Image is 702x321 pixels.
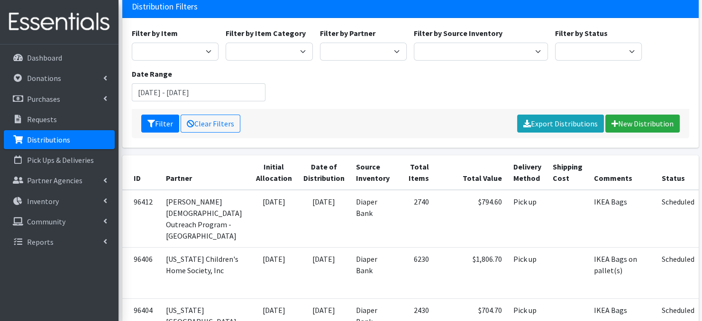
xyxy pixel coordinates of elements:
a: Partner Agencies [4,171,115,190]
label: Filter by Item [132,27,178,39]
td: [US_STATE] Children's Home Society, Inc [160,247,250,298]
td: [DATE] [250,247,298,298]
input: January 1, 2011 - December 31, 2011 [132,83,266,101]
th: Total Items [399,155,435,190]
td: IKEA Bags [588,190,656,248]
a: New Distribution [605,115,680,133]
th: Status [656,155,700,190]
p: Purchases [27,94,60,104]
img: HumanEssentials [4,6,115,38]
a: Clear Filters [181,115,240,133]
td: 96406 [122,247,160,298]
td: [DATE] [250,190,298,248]
button: Filter [141,115,179,133]
th: Source Inventory [350,155,399,190]
a: Distributions [4,130,115,149]
th: Partner [160,155,250,190]
p: Reports [27,237,54,247]
a: Community [4,212,115,231]
label: Filter by Status [555,27,608,39]
td: IKEA Bags on pallet(s) [588,247,656,298]
p: Dashboard [27,53,62,62]
th: Shipping Cost [547,155,588,190]
p: Partner Agencies [27,176,82,185]
td: [DATE] [298,190,350,248]
td: Pick up [508,190,547,248]
td: [DATE] [298,247,350,298]
p: Distributions [27,135,70,144]
th: Comments [588,155,656,190]
th: Total Value [435,155,508,190]
a: Requests [4,110,115,129]
a: Pick Ups & Deliveries [4,151,115,169]
th: Date of Distribution [298,155,350,190]
p: Pick Ups & Deliveries [27,155,94,165]
a: Reports [4,232,115,251]
td: $1,806.70 [435,247,508,298]
p: Inventory [27,196,59,206]
th: Initial Allocation [250,155,298,190]
label: Filter by Partner [320,27,375,39]
a: Dashboard [4,48,115,67]
a: Donations [4,69,115,88]
a: Export Distributions [517,115,604,133]
td: 2740 [399,190,435,248]
a: Purchases [4,89,115,108]
td: 96412 [122,190,160,248]
label: Filter by Item Category [226,27,306,39]
td: Scheduled [656,190,700,248]
p: Community [27,217,65,226]
p: Donations [27,73,61,83]
th: ID [122,155,160,190]
label: Date Range [132,68,172,80]
td: 6230 [399,247,435,298]
td: Scheduled [656,247,700,298]
label: Filter by Source Inventory [414,27,502,39]
a: Inventory [4,192,115,211]
h3: Distribution Filters [132,2,198,12]
td: Diaper Bank [350,190,399,248]
td: Pick up [508,247,547,298]
td: $794.60 [435,190,508,248]
td: Diaper Bank [350,247,399,298]
td: [PERSON_NAME][DEMOGRAPHIC_DATA] Outreach Program - [GEOGRAPHIC_DATA] [160,190,250,248]
th: Delivery Method [508,155,547,190]
p: Requests [27,115,57,124]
